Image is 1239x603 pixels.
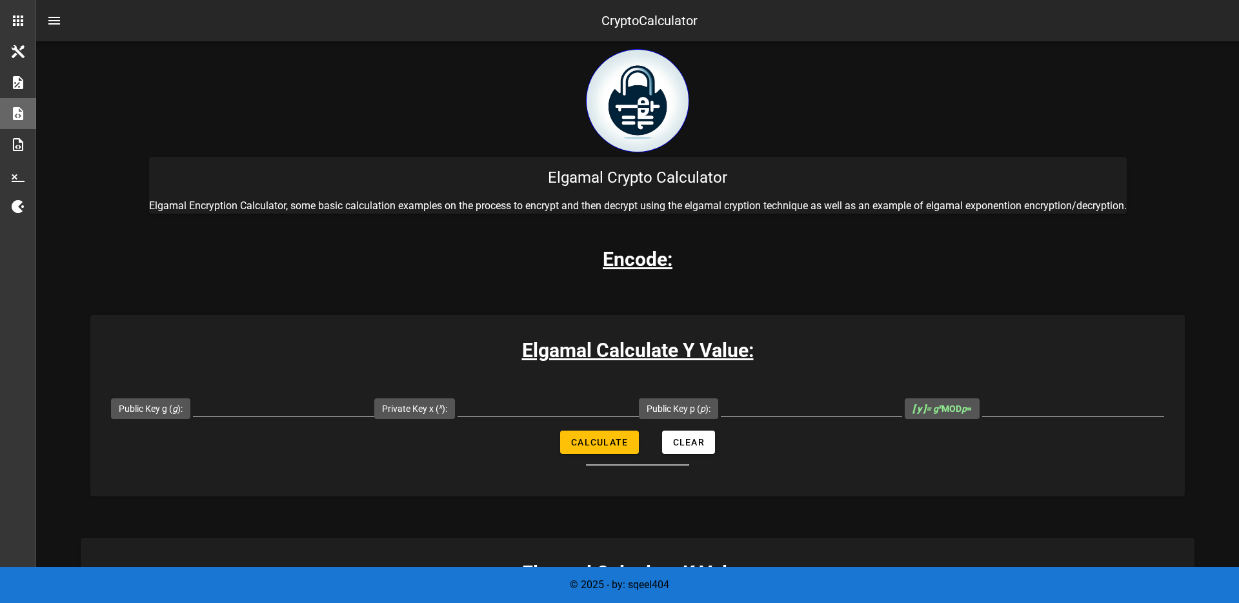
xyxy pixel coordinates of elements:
[172,404,177,414] i: g
[672,437,705,447] span: Clear
[647,402,710,415] label: Public Key p ( ):
[586,49,689,152] img: encryption logo
[439,402,442,411] sup: x
[570,578,669,591] span: © 2025 - by: sqeel404
[90,336,1185,365] h3: Elgamal Calculate Y Value:
[570,437,628,447] span: Calculate
[603,245,672,274] h3: Encode:
[149,198,1127,214] p: Elgamal Encryption Calculator, some basic calculation examples on the process to encrypt and then...
[149,157,1127,198] div: Elgamal Crypto Calculator
[700,404,705,414] i: p
[912,404,972,414] span: MOD =
[81,558,1194,588] h3: Elgamal Calculate K Value:
[912,404,926,414] b: [ y ]
[938,402,942,411] sup: x
[119,402,183,415] label: Public Key g ( ):
[560,431,638,454] button: Calculate
[962,404,967,414] i: p
[662,431,715,454] button: Clear
[39,5,70,36] button: nav-menu-toggle
[586,143,689,155] a: home
[382,402,447,415] label: Private Key x ( ):
[601,11,698,30] div: CryptoCalculator
[912,404,942,414] i: = g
